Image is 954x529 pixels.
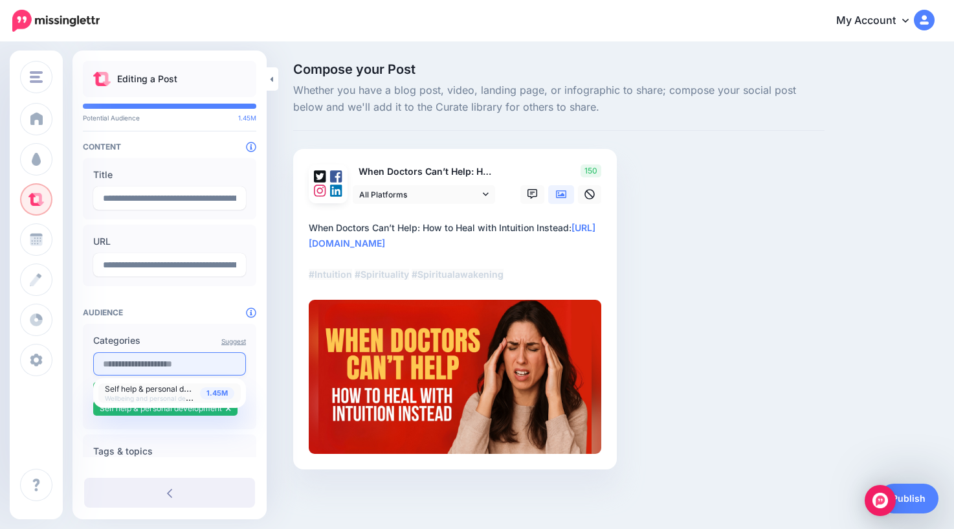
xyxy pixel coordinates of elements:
div: Open Intercom Messenger [865,485,896,516]
img: menu.png [30,71,43,83]
span: 150 [581,164,601,177]
span: Wellbeing and personal development [105,392,218,403]
p: When Doctors Can’t Help: How to Heal with Intuition Instead [353,164,496,179]
label: Tags & topics [93,444,246,459]
span: All Platforms [359,188,480,201]
a: Suggest [221,337,246,345]
a: 1.45M Self help & personal development Wellbeing and personal development [98,383,241,403]
label: Categories [93,333,246,348]
a: Publish [879,484,938,513]
img: curate.png [93,72,111,86]
a: My Account [823,5,935,37]
label: Title [93,167,246,183]
span: Self help & personal development [105,383,227,394]
span: Whether you have a blog post, video, landing page, or infographic to share; compose your social p... [293,82,825,116]
h4: Content [83,142,256,152]
h4: Audience [83,308,256,317]
span: Compose your Post [293,63,825,76]
p: Potential Audience [83,114,256,122]
img: Missinglettr [12,10,100,32]
span: 1.45M [238,114,256,122]
a: All Platforms [353,185,495,204]
label: URL [93,234,246,249]
span: Self help & personal development [100,403,222,413]
p: Editing a Post [117,71,177,87]
img: c8d1da12687f292e719139eed1a18194.jpg [309,300,601,453]
span: 1.45M [200,387,234,400]
div: When Doctors Can’t Help: How to Heal with Intuition Instead: [309,220,606,282]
